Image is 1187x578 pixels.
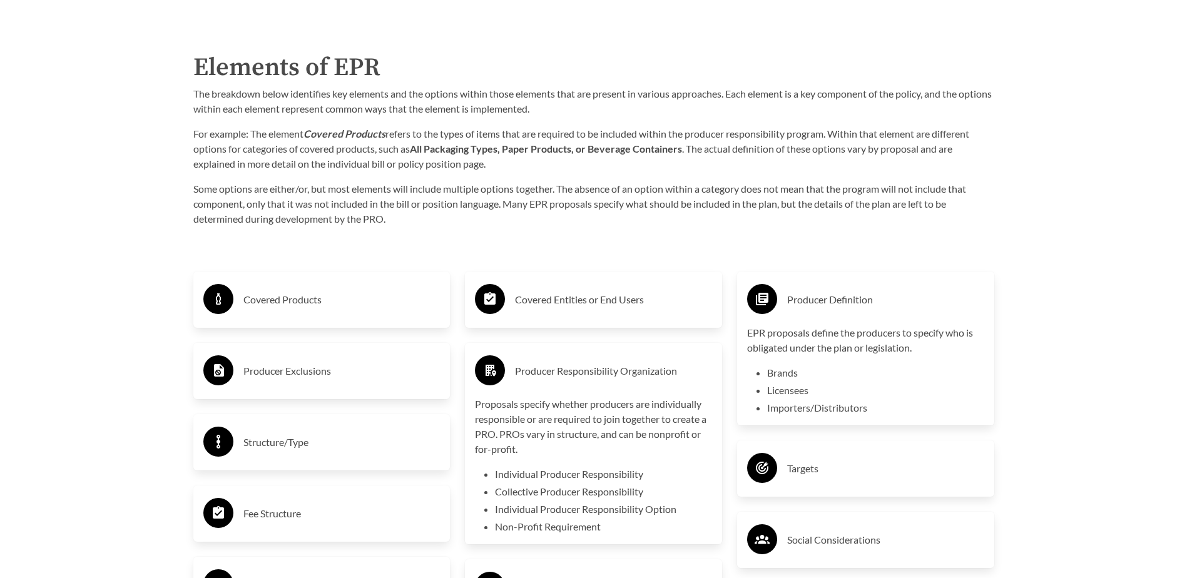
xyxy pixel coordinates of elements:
[193,126,994,171] p: For example: The element refers to the types of items that are required to be included within the...
[515,290,712,310] h3: Covered Entities or End Users
[767,365,984,380] li: Brands
[243,361,441,381] h3: Producer Exclusions
[303,128,385,139] strong: Covered Products
[767,383,984,398] li: Licensees
[243,504,441,524] h3: Fee Structure
[495,519,712,534] li: Non-Profit Requirement
[495,467,712,482] li: Individual Producer Responsibility
[410,143,682,155] strong: All Packaging Types, Paper Products, or Beverage Containers
[193,181,994,226] p: Some options are either/or, but most elements will include multiple options together. The absence...
[193,86,994,116] p: The breakdown below identifies key elements and the options within those elements that are presen...
[787,459,984,479] h3: Targets
[475,397,712,457] p: Proposals specify whether producers are individually responsible or are required to join together...
[787,530,984,550] h3: Social Considerations
[515,361,712,381] h3: Producer Responsibility Organization
[495,502,712,517] li: Individual Producer Responsibility Option
[495,484,712,499] li: Collective Producer Responsibility
[767,400,984,415] li: Importers/Distributors
[243,432,441,452] h3: Structure/Type
[243,290,441,310] h3: Covered Products
[787,290,984,310] h3: Producer Definition
[747,325,984,355] p: EPR proposals define the producers to specify who is obligated under the plan or legislation.
[193,49,994,86] h2: Elements of EPR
